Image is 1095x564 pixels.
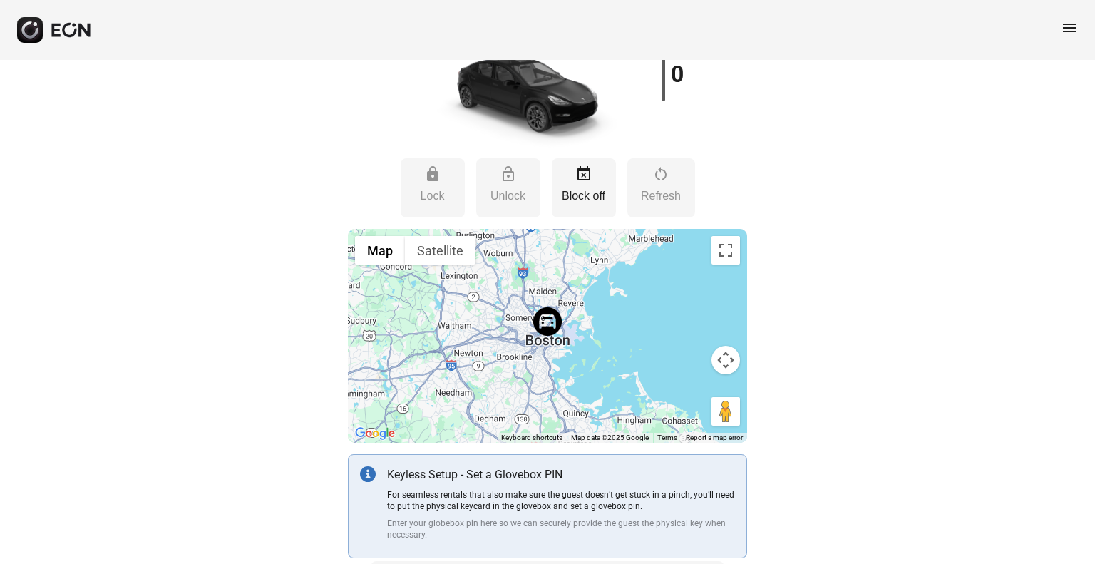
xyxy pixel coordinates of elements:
p: Enter your globebox pin here so we can securely provide the guest the physical key when necessary. [387,518,735,540]
button: Show street map [355,236,405,265]
img: car [420,50,620,150]
button: Show satellite imagery [405,236,475,265]
button: Drag Pegman onto the map to open Street View [711,397,740,426]
button: Map camera controls [711,346,740,374]
span: menu [1061,19,1078,36]
img: info [360,466,376,482]
img: Google [351,424,399,443]
h1: 0 [671,66,684,83]
span: event_busy [575,165,592,183]
button: Block off [552,158,616,217]
p: For seamless rentals that also make sure the guest doesn’t get stuck in a pinch, you’ll need to p... [387,489,735,512]
p: Block off [559,188,609,205]
a: Report a map error [686,434,743,441]
a: Terms (opens in new tab) [657,434,677,441]
button: Toggle fullscreen view [711,236,740,265]
span: Map data ©2025 Google [571,434,649,441]
button: Keyboard shortcuts [501,433,562,443]
a: Open this area in Google Maps (opens a new window) [351,424,399,443]
p: Keyless Setup - Set a Glovebox PIN [387,466,735,483]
